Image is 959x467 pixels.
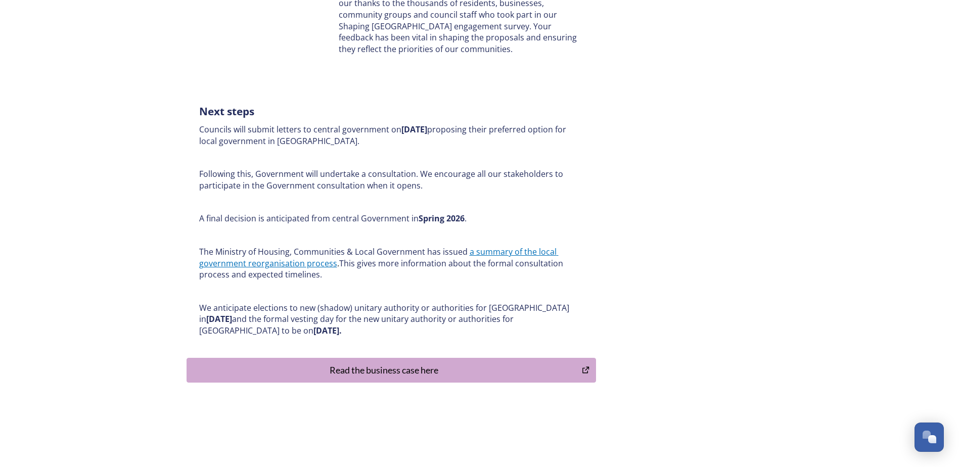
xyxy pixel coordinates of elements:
p: Following this, Government will undertake a consultation. We encourage all our stakeholders to pa... [199,168,583,191]
strong: [DATE] [401,124,427,135]
p: A final decision is anticipated from central Government in . [199,213,583,224]
button: Open Chat [915,423,944,452]
p: We anticipate elections to new (shadow) unitary authority or authorities for [GEOGRAPHIC_DATA] in... [199,302,583,337]
p: Councils will submit letters to central government on proposing their preferred option for local ... [199,124,583,147]
strong: Spring 2026 [419,213,465,224]
span: . [337,258,339,269]
strong: Next steps [199,104,254,118]
button: Read the business case here [187,358,596,383]
a: a summary of the local government reorganisation process [199,246,559,269]
p: The Ministry of Housing, Communities & Local Government has issued This gives more information ab... [199,246,583,281]
strong: [DATE] [206,313,232,324]
div: Read the business case here [192,363,577,377]
strong: [DATE]. [313,325,342,336]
